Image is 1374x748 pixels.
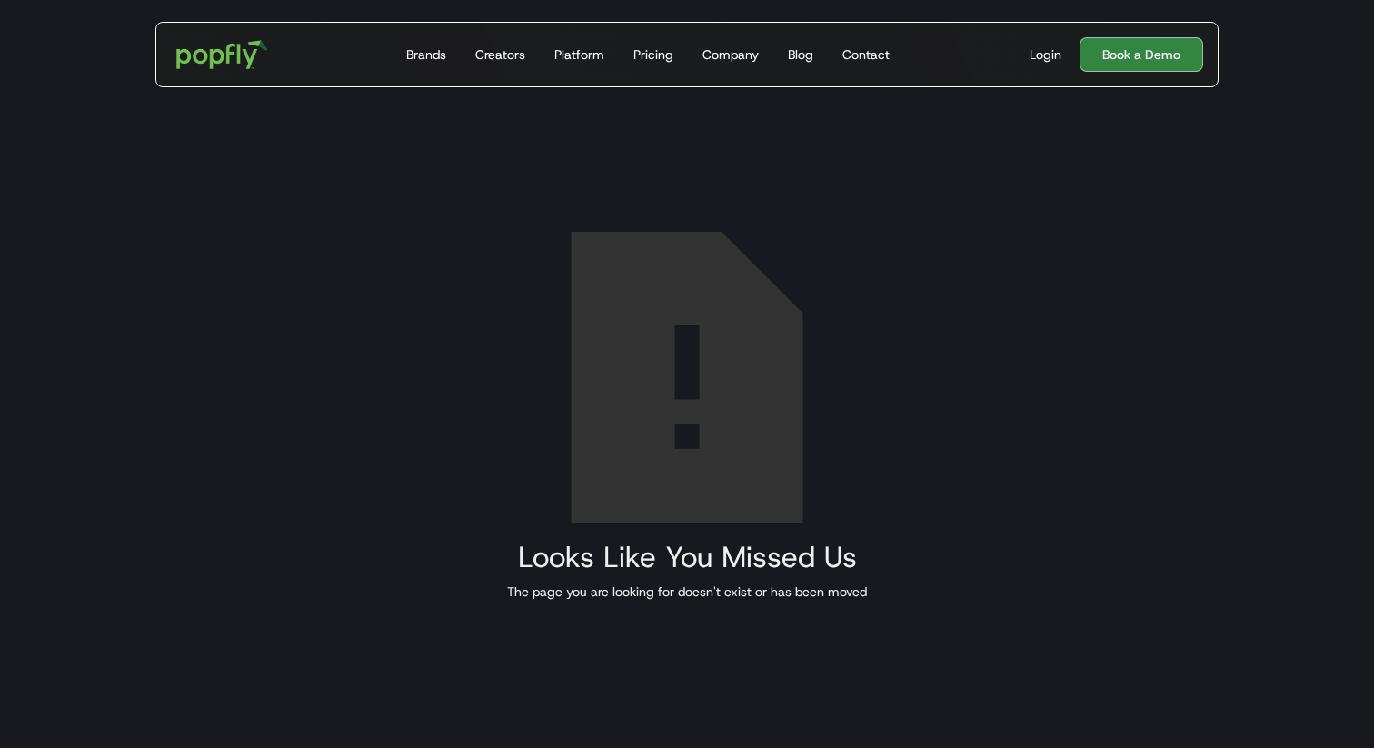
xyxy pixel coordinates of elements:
h2: Looks Like You Missed Us [507,541,867,573]
a: home [164,27,281,82]
div: The page you are looking for doesn't exist or has been moved [507,583,867,601]
div: Blog [788,45,813,64]
a: Brands [399,23,453,86]
div: Contact [842,45,890,64]
a: Platform [547,23,612,86]
div: Company [702,45,759,64]
div: Platform [554,45,604,64]
a: Book a Demo [1080,37,1203,72]
a: Blog [781,23,821,86]
a: Login [1022,45,1069,64]
a: Contact [835,23,897,86]
div: Brands [406,45,446,64]
a: Creators [468,23,533,86]
a: Company [695,23,766,86]
div: Pricing [633,45,673,64]
a: Pricing [626,23,681,86]
div: Login [1030,45,1061,64]
div: Creators [475,45,525,64]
